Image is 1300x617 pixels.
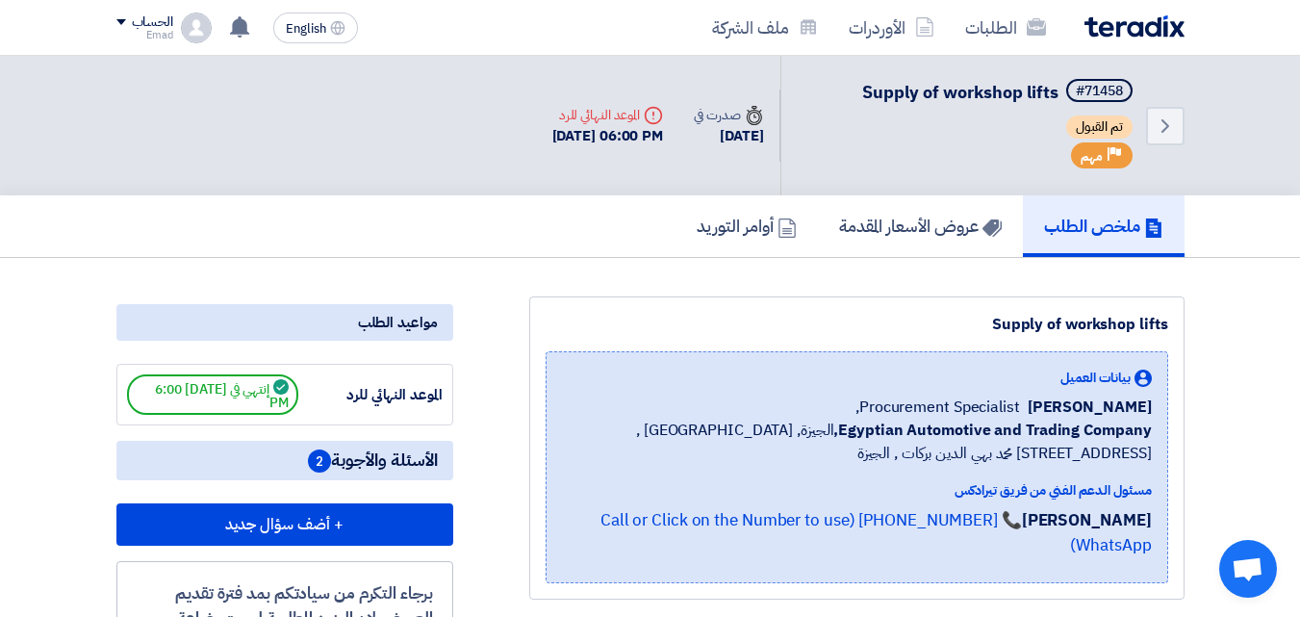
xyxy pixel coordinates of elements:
div: الموعد النهائي للرد [552,105,664,125]
div: صدرت في [694,105,763,125]
b: Egyptian Automotive and Trading Company, [833,419,1151,442]
span: Procurement Specialist, [855,396,1020,419]
button: + أضف سؤال جديد [116,503,453,546]
a: ملف الشركة [697,5,833,50]
a: عروض الأسعار المقدمة [818,195,1023,257]
div: Open chat [1219,540,1277,598]
img: profile_test.png [181,13,212,43]
h5: Supply of workshop lifts [862,79,1136,106]
span: بيانات العميل [1060,368,1131,388]
span: [PERSON_NAME] [1028,396,1152,419]
a: أوامر التوريد [675,195,818,257]
div: #71458 [1076,85,1123,98]
div: [DATE] [694,125,763,147]
span: 2 [308,450,331,473]
div: مسئول الدعم الفني من فريق تيرادكس [562,480,1152,501]
div: الحساب [132,14,173,31]
a: الأوردرات [833,5,950,50]
h5: أوامر التوريد [697,215,797,237]
button: English [273,13,358,43]
div: [DATE] 06:00 PM [552,125,664,147]
span: Supply of workshop lifts [862,79,1058,105]
strong: [PERSON_NAME] [1022,508,1152,532]
h5: عروض الأسعار المقدمة [839,215,1002,237]
div: الموعد النهائي للرد [298,384,443,406]
span: إنتهي في [DATE] 6:00 PM [127,374,298,415]
a: الطلبات [950,5,1061,50]
div: Emad [116,30,173,40]
img: Teradix logo [1084,15,1185,38]
span: الأسئلة والأجوبة [308,449,438,473]
h5: ملخص الطلب [1044,215,1163,237]
a: 📞 [PHONE_NUMBER] (Call or Click on the Number to use WhatsApp) [600,508,1152,557]
div: مواعيد الطلب [116,304,453,341]
div: Supply of workshop lifts [546,313,1168,336]
span: مهم [1081,147,1103,166]
span: الجيزة, [GEOGRAPHIC_DATA] ,[STREET_ADDRESS] محمد بهي الدين بركات , الجيزة [562,419,1152,465]
span: English [286,22,326,36]
span: تم القبول [1066,116,1133,139]
a: ملخص الطلب [1023,195,1185,257]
